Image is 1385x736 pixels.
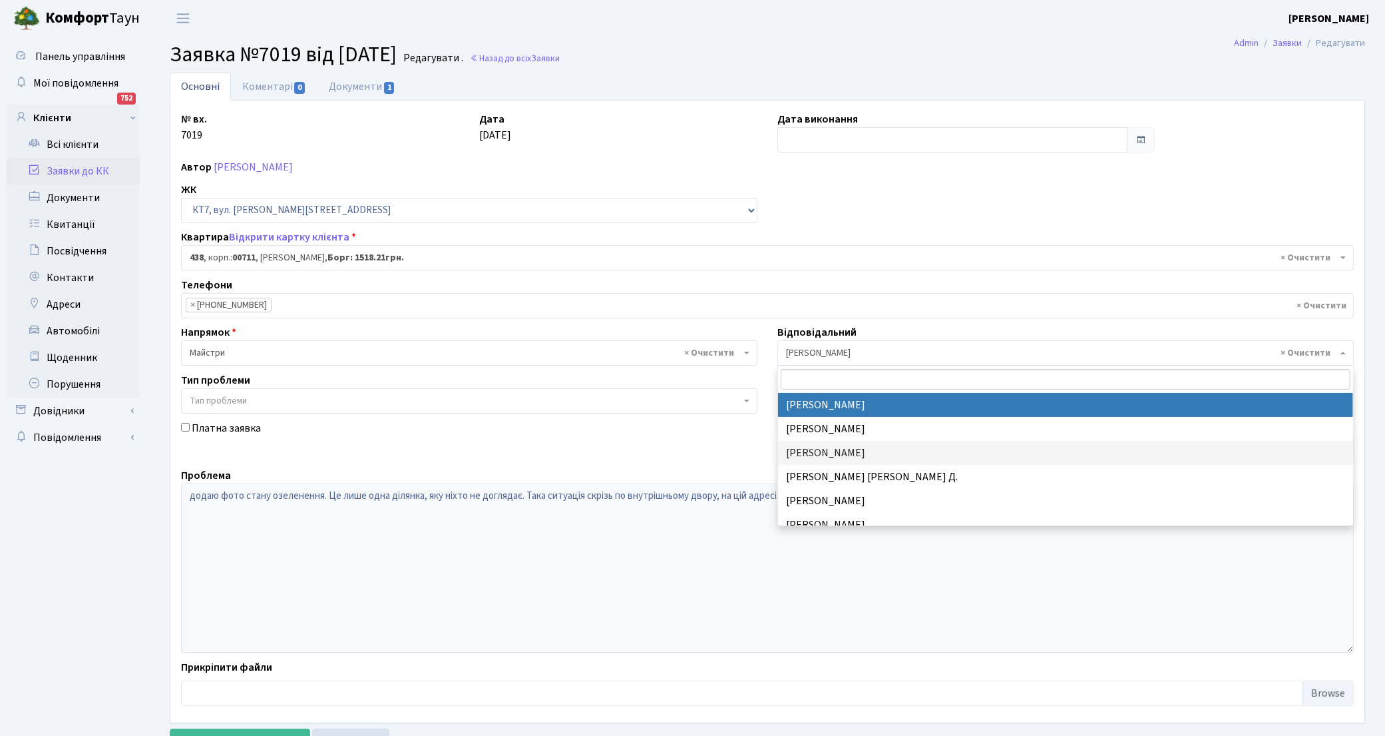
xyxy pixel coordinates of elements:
[294,82,305,94] span: 0
[190,394,247,408] span: Тип проблеми
[45,7,109,29] b: Комфорт
[13,5,40,32] img: logo.png
[231,73,317,101] a: Коментарі
[1296,299,1346,312] span: Видалити всі елементи
[317,73,407,101] a: Документи
[170,39,397,70] span: Заявка №7019 від [DATE]
[181,659,272,675] label: Прикріпити файли
[7,70,140,97] a: Мої повідомлення752
[7,43,140,70] a: Панель управління
[33,76,118,91] span: Мої повідомлення
[777,324,857,340] label: Відповідальний
[777,111,858,127] label: Дата виконання
[327,251,404,264] b: Борг: 1518.21грн.
[778,441,1353,465] li: [PERSON_NAME]
[181,340,757,366] span: Майстри
[35,49,125,64] span: Панель управління
[181,229,356,245] label: Квартира
[1302,36,1365,51] li: Редагувати
[190,298,195,312] span: ×
[384,82,395,94] span: 1
[171,111,469,153] div: 7019
[7,344,140,371] a: Щоденник
[181,484,1354,653] textarea: додаю фото стану озеленення. Це лише одна ділянка, яку ніхто не доглядає. Така ситуація скрізь по...
[117,93,136,105] div: 752
[7,238,140,264] a: Посвідчення
[229,230,349,244] a: Відкрити картку клієнта
[7,105,140,131] a: Клієнти
[181,324,236,340] label: Напрямок
[786,346,1337,360] span: Навроцька Ю.В.
[170,73,231,101] a: Основні
[45,7,140,30] span: Таун
[778,513,1353,537] li: [PERSON_NAME]
[1288,11,1369,26] b: [PERSON_NAME]
[7,184,140,211] a: Документи
[186,298,272,312] li: +380638496750
[778,393,1353,417] li: [PERSON_NAME]
[181,468,231,484] label: Проблема
[232,251,256,264] b: 00711
[684,346,734,360] span: Видалити всі елементи
[469,111,767,153] div: [DATE]
[531,52,560,65] span: Заявки
[401,52,463,65] small: Редагувати .
[190,251,204,264] b: 438
[1273,36,1302,50] a: Заявки
[7,424,140,451] a: Повідомлення
[190,346,741,360] span: Майстри
[777,340,1354,366] span: Навроцька Ю.В.
[1214,29,1385,57] nav: breadcrumb
[778,417,1353,441] li: [PERSON_NAME]
[1234,36,1259,50] a: Admin
[7,318,140,344] a: Автомобілі
[7,131,140,158] a: Всі клієнти
[7,264,140,291] a: Контакти
[778,465,1353,489] li: [PERSON_NAME] [PERSON_NAME] Д.
[190,251,1337,264] span: <b>438</b>, корп.: <b>00711</b>, Кривопуст Юрій Олександрович, <b>Борг: 1518.21грн.</b>
[7,371,140,398] a: Порушення
[181,111,207,127] label: № вх.
[7,211,140,238] a: Квитанції
[1281,251,1330,264] span: Видалити всі елементи
[7,291,140,318] a: Адреси
[479,111,504,127] label: Дата
[778,489,1353,513] li: [PERSON_NAME]
[470,52,560,65] a: Назад до всіхЗаявки
[166,7,200,29] button: Переключити навігацію
[1288,11,1369,27] a: [PERSON_NAME]
[181,159,212,175] label: Автор
[192,420,261,436] label: Платна заявка
[181,245,1354,270] span: <b>438</b>, корп.: <b>00711</b>, Кривопуст Юрій Олександрович, <b>Борг: 1518.21грн.</b>
[7,158,140,184] a: Заявки до КК
[181,277,232,293] label: Телефони
[181,372,250,388] label: Тип проблеми
[214,160,293,175] a: [PERSON_NAME]
[1281,346,1330,360] span: Видалити всі елементи
[7,398,140,424] a: Довідники
[181,182,196,198] label: ЖК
